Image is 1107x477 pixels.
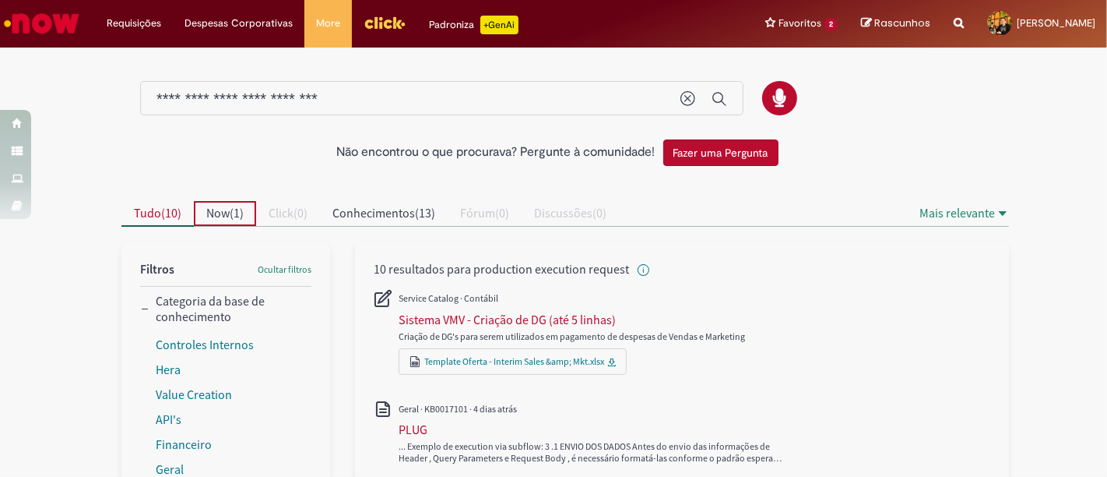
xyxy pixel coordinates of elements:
[480,16,518,34] p: +GenAi
[874,16,930,30] span: Rascunhos
[861,16,930,31] a: Rascunhos
[337,146,655,160] h2: Não encontrou o que procurava? Pergunte à comunidade!
[663,140,778,166] button: Fazer uma Pergunta
[429,16,518,34] div: Padroniza
[107,16,161,31] span: Requisições
[364,11,406,34] img: click_logo_yellow_360x200.png
[316,16,340,31] span: More
[1017,16,1095,30] span: [PERSON_NAME]
[184,16,293,31] span: Despesas Corporativas
[2,8,82,39] img: ServiceNow
[824,18,838,31] span: 2
[778,16,821,31] span: Favoritos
